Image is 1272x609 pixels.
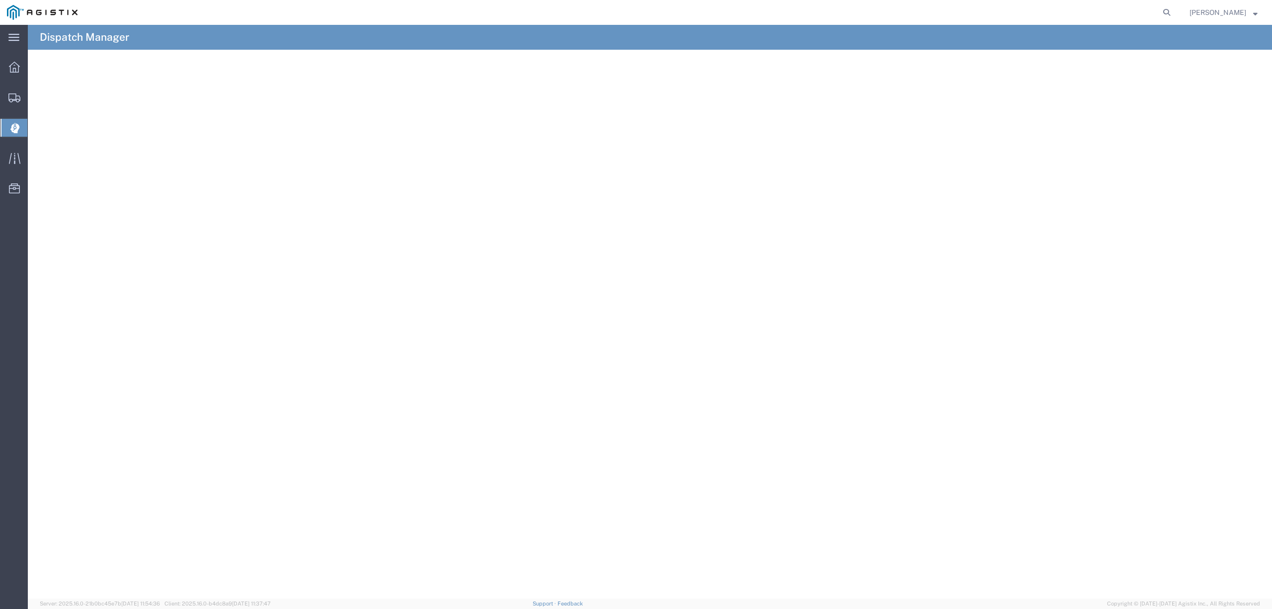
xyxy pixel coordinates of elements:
span: Client: 2025.16.0-b4dc8a9 [164,601,271,607]
span: [DATE] 11:37:47 [232,601,271,607]
button: [PERSON_NAME] [1189,6,1258,18]
a: Feedback [557,601,583,607]
span: Copyright © [DATE]-[DATE] Agistix Inc., All Rights Reserved [1107,600,1260,608]
a: Support [533,601,557,607]
span: [DATE] 11:54:36 [121,601,160,607]
h4: Dispatch Manager [40,25,129,50]
span: Lorretta Ayala [1190,7,1246,18]
img: logo [7,5,78,20]
span: Server: 2025.16.0-21b0bc45e7b [40,601,160,607]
